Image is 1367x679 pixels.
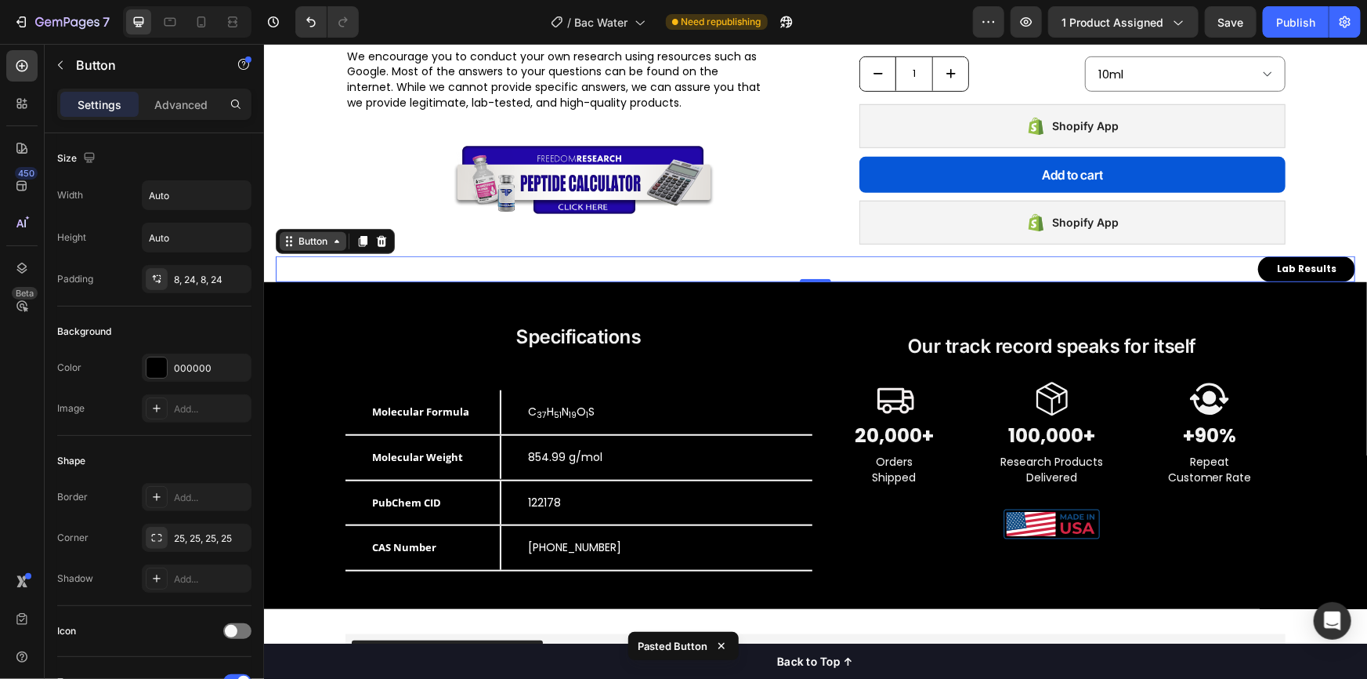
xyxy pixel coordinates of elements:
[174,273,248,287] div: 8, 24, 8, 24
[57,361,81,375] div: Color
[555,375,706,409] h2: 20,000+
[88,597,279,634] button: Yotpo Reviews - Reviews
[568,14,572,31] span: /
[1013,219,1072,232] p: Lab Results
[1314,602,1351,640] div: Open Intercom Messenger
[15,167,38,180] div: 450
[103,13,110,31] p: 7
[1276,14,1315,31] div: Publish
[994,212,1091,238] a: Lab Results
[174,361,248,376] div: 000000
[57,188,83,202] div: Width
[575,14,628,31] span: Bac Water
[264,361,522,376] p: C H N O S
[174,532,248,546] div: 25, 25, 25, 25
[12,287,38,300] div: Beta
[295,6,359,38] div: Undo/Redo
[712,375,863,409] h2: 100,000+
[78,96,121,113] p: Settings
[1263,6,1329,38] button: Publish
[305,365,313,377] sub: 19
[714,411,862,441] p: Research Products Delivered
[108,406,209,422] p: Molecular Weight
[57,531,89,545] div: Corner
[870,375,1022,409] h2: +90%
[872,411,1020,427] p: Repeat
[81,279,548,307] h2: Specifications
[872,427,1020,442] p: Customer Rate
[57,148,99,169] div: Size
[788,169,855,188] div: Shopify App
[556,427,704,442] p: Shipped
[57,401,85,416] div: Image
[595,113,1022,149] button: Add to cart
[57,325,111,339] div: Background
[143,181,251,209] input: Auto
[108,496,209,512] p: CAS Number
[174,402,248,416] div: Add...
[264,406,522,422] p: 854.99 g/mol
[143,223,251,252] input: Auto
[1218,16,1244,29] span: Save
[788,73,855,92] div: Shopify App
[290,365,298,377] sub: 51
[1061,14,1163,31] span: 1 product assigned
[174,572,248,586] div: Add...
[555,289,1022,316] h2: Our track record speaks for itself
[513,609,590,626] div: Back to Top ↑
[57,231,86,245] div: Height
[264,496,522,512] p: [PHONE_NUMBER]
[264,44,1367,679] iframe: Design area
[31,191,67,205] div: Button
[322,365,324,377] sub: 1
[57,624,76,638] div: Icon
[154,96,208,113] p: Advanced
[57,454,85,468] div: Shape
[108,361,209,376] p: Molecular Formula
[76,56,209,74] p: Button
[778,122,839,140] div: Add to cart
[264,452,522,467] p: 122178
[1205,6,1257,38] button: Save
[556,411,704,427] p: Orders
[682,15,761,29] span: Need republishing
[1048,6,1199,38] button: 1 product assigned
[57,272,93,286] div: Padding
[108,452,209,467] p: PubChem CID
[57,572,93,586] div: Shadow
[6,6,117,38] button: 7
[638,638,707,654] p: Pasted Button
[273,365,283,377] sub: 37
[57,490,88,504] div: Border
[174,491,248,505] div: Add...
